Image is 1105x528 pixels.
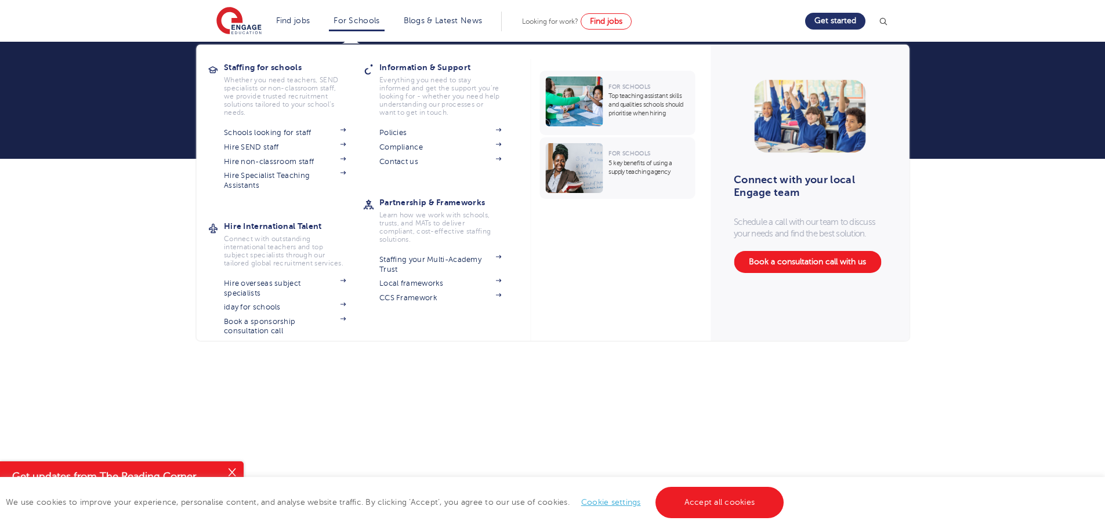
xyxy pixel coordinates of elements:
a: CCS Framework [379,293,501,303]
a: Hire International TalentConnect with outstanding international teachers and top subject speciali... [224,218,363,267]
a: Staffing your Multi-Academy Trust [379,255,501,274]
a: Policies [379,128,501,137]
a: Partnership & FrameworksLearn how we work with schools, trusts, and MATs to deliver compliant, co... [379,194,519,243]
a: For Schools5 key benefits of using a supply teaching agency [539,137,698,199]
a: For SchoolsTop teaching assistant skills and qualities schools should prioritise when hiring [539,71,698,135]
a: Local frameworks [379,279,501,288]
a: Blogs & Latest News [404,16,483,25]
a: Contact us [379,157,501,166]
span: We use cookies to improve your experience, personalise content, and analyse website traffic. By c... [6,498,787,507]
p: Whether you need teachers, SEND specialists or non-classroom staff, we provide trusted recruitmen... [224,76,346,116]
a: Find jobs [276,16,310,25]
a: Hire Specialist Teaching Assistants [224,171,346,190]
p: Connect with outstanding international teachers and top subject specialists through our tailored ... [224,235,346,267]
span: For Schools [608,83,650,90]
p: Learn how we work with schools, trusts, and MATs to deliver compliant, cost-effective staffing so... [379,211,501,243]
a: Hire SEND staff [224,143,346,152]
a: Book a consultation call with us [734,251,881,273]
a: Hire overseas subject specialists [224,279,346,298]
a: For Schools [334,16,379,25]
h3: Partnership & Frameworks [379,194,519,210]
a: Get started [805,13,865,30]
button: Close [220,461,244,485]
a: Accept all cookies [655,487,784,518]
h3: Staffing for schools [224,59,363,75]
p: Schedule a call with our team to discuss your needs and find the best solution. [734,216,886,239]
img: Engage Education [216,7,262,36]
a: Hire non-classroom staff [224,157,346,166]
a: Book a sponsorship consultation call [224,317,346,336]
a: Staffing for schoolsWhether you need teachers, SEND specialists or non-classroom staff, we provid... [224,59,363,116]
a: Compliance [379,143,501,152]
a: Cookie settings [581,498,641,507]
a: Schools looking for staff [224,128,346,137]
span: For Schools [608,150,650,156]
p: Top teaching assistant skills and qualities schools should prioritise when hiring [608,92,689,118]
span: Looking for work? [522,17,578,26]
span: Find jobs [590,17,622,26]
h4: Get updates from The Reading Corner [12,469,219,484]
h3: Connect with your local Engage team [734,173,878,199]
a: iday for schools [224,303,346,312]
p: Everything you need to stay informed and get the support you’re looking for - whether you need he... [379,76,501,116]
a: Information & SupportEverything you need to stay informed and get the support you’re looking for ... [379,59,519,116]
h3: Information & Support [379,59,519,75]
a: Find jobs [581,13,632,30]
p: 5 key benefits of using a supply teaching agency [608,159,689,176]
h3: Hire International Talent [224,218,363,234]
